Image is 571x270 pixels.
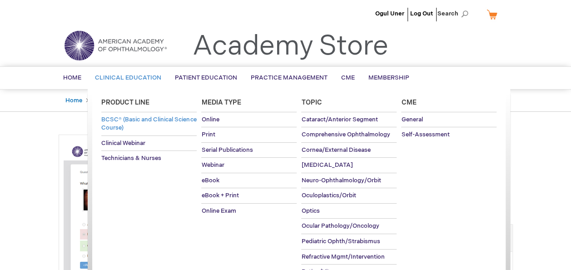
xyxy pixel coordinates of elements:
[201,207,236,215] span: Online Exam
[301,116,377,123] span: Cataract/Anterior Segment
[63,74,81,81] span: Home
[410,10,433,17] a: Log Out
[301,207,319,215] span: Optics
[301,253,384,260] span: Refractive Mgmt/Intervention
[301,161,353,169] span: [MEDICAL_DATA]
[251,74,328,81] span: Practice Management
[101,99,149,106] span: Product Line
[401,99,416,106] span: Cme
[95,74,161,81] span: Clinical Education
[341,74,355,81] span: CME
[301,192,356,199] span: Oculoplastics/Orbit
[301,238,380,245] span: Pediatric Ophth/Strabismus
[201,99,241,106] span: Media Type
[175,74,237,81] span: Patient Education
[301,222,379,230] span: Ocular Pathology/Oncology
[301,99,322,106] span: Topic
[301,177,381,184] span: Neuro-Ophthalmology/Orbit
[65,97,82,104] a: Home
[101,155,161,162] span: Technicians & Nurses
[201,177,219,184] span: eBook
[201,116,219,123] span: Online
[101,140,145,147] span: Clinical Webinar
[201,131,215,138] span: Print
[375,10,404,17] a: Ogul Uner
[201,146,253,154] span: Serial Publications
[201,161,224,169] span: Webinar
[301,146,370,154] span: Cornea/External Disease
[101,116,196,132] span: BCSC® (Basic and Clinical Science Course)
[193,30,388,63] a: Academy Store
[301,131,390,138] span: Comprehensive Ophthalmology
[437,5,472,23] span: Search
[401,116,422,123] span: General
[401,131,449,138] span: Self-Assessment
[201,192,238,199] span: eBook + Print
[368,74,409,81] span: Membership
